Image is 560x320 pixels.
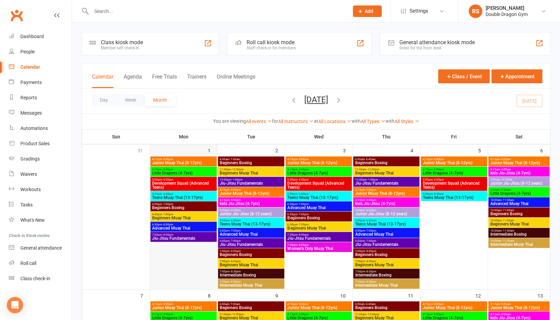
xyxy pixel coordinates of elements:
[287,233,350,236] span: 7:00pm
[152,316,215,320] span: Little Dragons (4-7yrs)
[287,236,350,240] span: Jiu-Jitsu Fundamentals
[20,125,48,131] div: Automations
[355,181,418,185] span: Jiu-Jitsu Fundamentals
[355,263,418,267] span: Beginners Muay Thai
[124,73,142,88] button: Agenda
[287,243,350,247] span: 7:00pm
[219,209,283,212] span: 5:00pm
[219,242,283,247] span: Jiu-Jitsu Fundamentals
[355,161,418,165] span: Beginners Boxing
[9,136,72,151] a: Product Sales
[355,229,418,232] span: 6:00pm
[355,303,418,306] span: 6:00am
[287,303,350,306] span: 4:15pm
[9,44,72,60] a: People
[217,73,255,88] button: Online Meetings
[219,283,283,287] span: Intermediate Muay Thai
[217,130,285,144] th: Tue
[219,303,283,306] span: 6:00am
[297,192,308,196] span: - 6:00pm
[230,199,241,202] span: - 5:00pm
[500,313,510,316] span: - 9:00am
[490,168,548,171] span: 8:15am
[152,196,215,200] span: Teens Muay Thai (13-17yrs)
[432,158,444,161] span: - 5:00pm
[355,280,418,283] span: 7:00pm
[208,145,217,156] div: 1
[408,290,420,301] div: 11
[152,161,215,165] span: Junior Muay Thai (8-12yrs)
[152,158,215,161] span: 4:15pm
[9,197,72,213] a: Tasks
[395,119,419,124] a: All Styles
[219,306,283,310] span: Beginners Boxing
[219,188,283,191] span: 4:15pm
[9,256,72,271] a: Roll call
[230,229,241,232] span: - 7:00pm
[490,242,548,247] span: Intermediate Muay Thai
[230,239,241,242] span: - 7:00pm
[355,306,418,310] span: Beginners Boxing
[314,118,318,124] strong: at
[9,75,72,90] a: Payments
[162,178,173,181] span: - 6:00pm
[152,313,215,316] span: 4:15pm
[490,232,548,236] span: Intermediate Boxing
[297,223,308,226] span: - 7:00pm
[219,316,283,320] span: Beginners Muay Thai
[355,191,418,196] span: Junior Muay Thai (8-12yrs)
[432,192,444,196] span: - 6:00pm
[385,118,395,124] strong: with
[20,156,40,162] div: Gradings
[9,151,72,167] a: Gradings
[297,313,308,316] span: - 5:00pm
[399,39,474,46] div: General attendance kiosk mode
[219,168,283,171] span: 11:00am
[343,145,353,156] div: 3
[89,6,344,16] input: Search...
[500,168,510,171] span: - 9:00am
[355,273,418,277] span: Intermediate Boxing
[230,188,241,191] span: - 5:00pm
[365,188,376,191] span: - 5:00pm
[162,158,173,161] span: - 5:00pm
[432,313,444,316] span: - 5:00pm
[500,158,510,161] span: - 9:00am
[355,270,418,273] span: 7:00pm
[490,202,548,206] span: Advanced Muay Thai
[230,280,241,283] span: - 8:30pm
[287,161,350,165] span: Junior Muay Thai (8-12yrs)
[297,203,308,206] span: - 7:00pm
[490,191,548,196] span: Little Dragons (4-7yrs)
[231,168,244,171] span: - 12:00pm
[490,181,548,185] span: Junior Jiu-Jitsu (8-12 years)
[491,69,542,83] button: Appointment
[287,192,350,196] span: 5:00pm
[355,168,418,171] span: 11:00am
[490,229,548,232] span: 10:00am
[162,192,173,196] span: - 6:00pm
[219,161,283,165] span: Beginners Boxing
[488,130,550,144] th: Sat
[116,94,145,106] button: Week
[287,226,350,230] span: Beginners Muay Thai
[9,105,72,121] a: Messages
[219,171,283,175] span: Beginners Muay Thai
[490,199,548,202] span: 10:00am
[287,216,350,220] span: Beginners Boxing
[101,39,143,46] div: Class kiosk mode
[213,118,246,124] strong: You are viewing
[219,199,283,202] span: 4:15pm
[422,316,485,320] span: Little Dragons (4-7yrs)
[490,219,548,222] span: 10:00am
[230,209,241,212] span: - 6:00pm
[355,171,418,175] span: Beginners Muay Thai
[366,178,378,181] span: - 1:00pm
[275,290,285,301] div: 9
[287,223,350,226] span: 6:00pm
[422,181,485,189] span: Development Squad (Advanced Teens)
[219,222,283,226] span: Teens Muay Thai (13-17yrs)
[490,306,548,310] span: Junior Muay Thai (8-12yrs)
[355,253,418,257] span: Beginners Boxing
[297,168,308,171] span: - 5:00pm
